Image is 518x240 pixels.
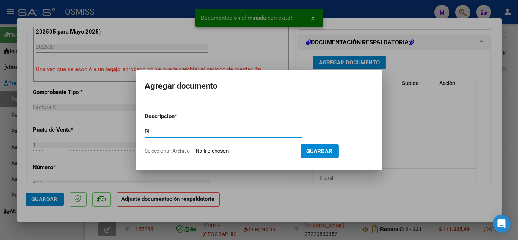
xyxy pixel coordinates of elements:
div: Open Intercom Messenger [493,215,511,233]
button: Guardar [301,144,339,158]
h2: Agregar documento [145,79,373,93]
span: Seleccionar Archivo [145,148,190,154]
p: Descripcion [145,112,214,121]
span: Guardar [307,148,333,155]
